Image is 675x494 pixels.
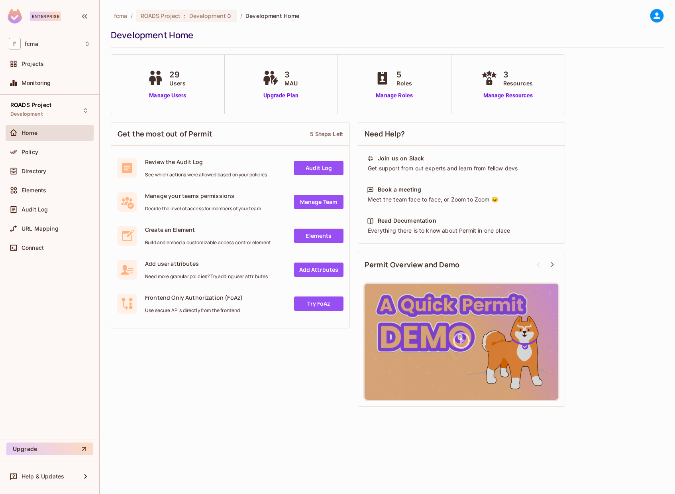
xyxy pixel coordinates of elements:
span: See which actions were allowed based on your policies [145,172,267,178]
span: Help & Updates [22,473,64,480]
span: Home [22,130,38,136]
div: Meet the team face to face, or Zoom to Zoom 😉 [367,196,556,204]
span: 3 [503,69,533,81]
span: Development [189,12,226,20]
span: Decide the level of access for members of your team [145,206,261,212]
a: Manage Resources [479,91,537,100]
div: Get support from out experts and learn from fellow devs [367,164,556,172]
span: Build and embed a customizable access control element [145,239,271,246]
span: Projects [22,61,44,67]
li: / [240,12,242,20]
span: Permit Overview and Demo [365,260,460,270]
span: URL Mapping [22,225,59,232]
a: Manage Roles [373,91,416,100]
span: Workspace: fcma [25,41,38,47]
span: ROADS Project [10,102,51,108]
span: Connect [22,245,44,251]
img: SReyMgAAAABJRU5ErkJggg== [8,9,22,24]
a: Add Attrbutes [294,263,343,277]
div: Development Home [111,29,660,41]
span: Directory [22,168,46,174]
div: Join us on Slack [378,154,424,162]
span: Monitoring [22,80,51,86]
span: ROADS Project [141,12,181,20]
span: Policy [22,149,38,155]
a: Upgrade Plan [261,91,302,100]
li: / [131,12,133,20]
span: Review the Audit Log [145,158,267,166]
div: Read Documentation [378,217,436,225]
div: 5 Steps Left [310,130,343,138]
span: 5 [396,69,412,81]
a: Manage Team [294,195,343,209]
span: Create an Element [145,226,271,233]
span: MAU [285,79,298,87]
a: Try FoAz [294,296,343,311]
span: 29 [169,69,186,81]
span: Need Help? [365,129,405,139]
span: Development Home [245,12,299,20]
span: F [9,38,21,49]
span: 3 [285,69,298,81]
span: the active workspace [114,12,128,20]
span: Manage your teams permissions [145,192,261,200]
a: Elements [294,229,343,243]
span: Elements [22,187,46,194]
span: Add user attributes [145,260,268,267]
span: Get the most out of Permit [118,129,212,139]
span: Need more granular policies? Try adding user attributes [145,273,268,280]
span: Resources [503,79,533,87]
span: Users [169,79,186,87]
div: Everything there is to know about Permit in one place [367,227,556,235]
span: Frontend Only Authorization (FoAz) [145,294,243,301]
a: Manage Users [145,91,190,100]
a: Audit Log [294,161,343,175]
span: Roles [396,79,412,87]
span: Development [10,111,43,117]
span: Audit Log [22,206,48,213]
div: Enterprise [30,12,61,21]
span: Use secure API's directly from the frontend [145,307,243,314]
span: : [183,13,186,19]
button: Upgrade [6,443,93,455]
div: Book a meeting [378,186,421,194]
